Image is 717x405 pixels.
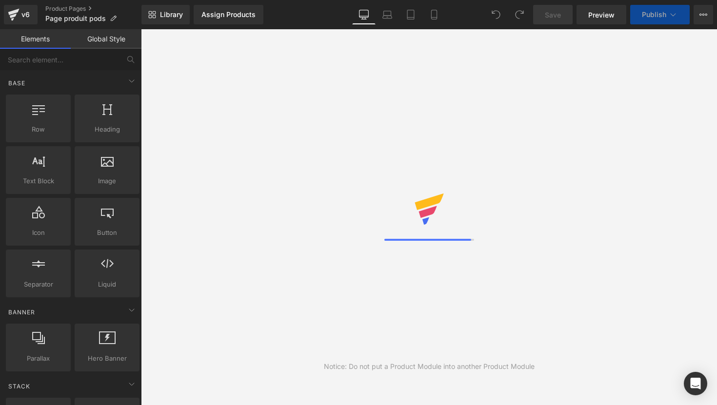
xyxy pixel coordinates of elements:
span: Base [7,78,26,88]
button: More [694,5,713,24]
span: Preview [588,10,615,20]
span: Save [545,10,561,20]
span: Liquid [78,279,137,289]
a: New Library [141,5,190,24]
span: Icon [9,228,68,238]
a: Product Pages [45,5,141,13]
span: Button [78,228,137,238]
div: Notice: Do not put a Product Module into another Product Module [324,361,535,372]
span: Heading [78,124,137,135]
span: Hero Banner [78,353,137,364]
span: Image [78,176,137,186]
span: Publish [642,11,666,19]
span: Stack [7,382,31,391]
a: Global Style [71,29,141,49]
button: Redo [510,5,529,24]
a: v6 [4,5,38,24]
span: Row [9,124,68,135]
a: Desktop [352,5,376,24]
span: Banner [7,308,36,317]
span: Separator [9,279,68,289]
button: Publish [630,5,690,24]
div: Assign Products [201,11,256,19]
div: Open Intercom Messenger [684,372,707,395]
a: Preview [577,5,626,24]
span: Page produit pods [45,15,106,22]
a: Mobile [422,5,446,24]
button: Undo [486,5,506,24]
a: Tablet [399,5,422,24]
span: Parallax [9,353,68,364]
span: Library [160,10,183,19]
div: v6 [20,8,32,21]
a: Laptop [376,5,399,24]
span: Text Block [9,176,68,186]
